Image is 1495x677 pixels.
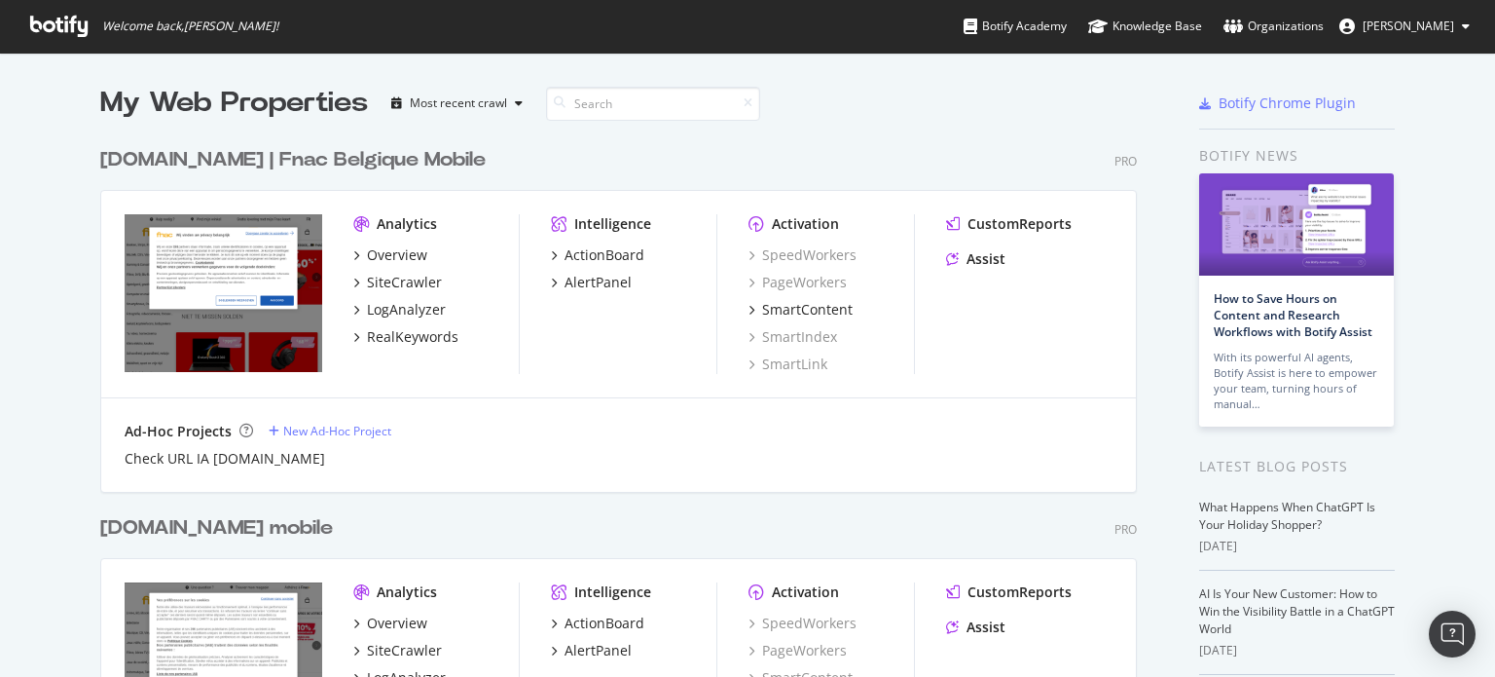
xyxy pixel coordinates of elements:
div: With its powerful AI agents, Botify Assist is here to empower your team, turning hours of manual… [1214,350,1379,412]
a: Check URL IA [DOMAIN_NAME] [125,449,325,469]
a: CustomReports [946,214,1072,234]
div: RealKeywords [367,327,458,347]
div: Activation [772,583,839,602]
div: Activation [772,214,839,234]
a: SiteCrawler [353,273,442,292]
a: [DOMAIN_NAME] mobile [100,514,341,543]
div: Overview [367,245,427,265]
div: Ad-Hoc Projects [125,422,232,441]
div: CustomReports [967,583,1072,602]
div: Assist [966,249,1005,269]
div: New Ad-Hoc Project [283,423,391,439]
input: Search [546,87,760,121]
a: ActionBoard [551,614,644,633]
div: Analytics [377,583,437,602]
div: ActionBoard [565,245,644,265]
div: Knowledge Base [1088,17,1202,36]
div: My Web Properties [100,84,368,123]
button: Most recent crawl [383,88,530,119]
span: Welcome back, [PERSON_NAME] ! [102,19,278,34]
div: AlertPanel [565,641,632,660]
a: AlertPanel [551,641,632,660]
button: [PERSON_NAME] [1324,11,1485,42]
div: [DOMAIN_NAME] mobile [100,514,333,543]
div: Pro [1114,153,1137,169]
div: [DATE] [1199,642,1395,659]
div: CustomReports [967,214,1072,234]
a: ActionBoard [551,245,644,265]
div: SiteCrawler [367,641,442,660]
div: Open Intercom Messenger [1429,611,1476,658]
div: Intelligence [574,214,651,234]
a: SmartContent [748,300,853,320]
a: Assist [946,618,1005,637]
div: Pro [1114,521,1137,538]
div: [DATE] [1199,538,1395,555]
a: Botify Chrome Plugin [1199,94,1356,113]
a: RealKeywords [353,327,458,347]
a: PageWorkers [748,641,847,660]
div: Overview [367,614,427,633]
a: CustomReports [946,583,1072,602]
a: Overview [353,245,427,265]
div: AlertPanel [565,273,632,292]
a: SpeedWorkers [748,245,857,265]
div: SmartContent [762,300,853,320]
a: SmartIndex [748,327,837,347]
a: SmartLink [748,355,827,374]
div: Intelligence [574,583,651,602]
img: How to Save Hours on Content and Research Workflows with Botify Assist [1199,173,1394,276]
div: Most recent crawl [410,97,507,109]
div: ActionBoard [565,614,644,633]
a: Overview [353,614,427,633]
img: www.fnac.be [125,214,322,372]
span: Aly CORREA [1363,18,1454,34]
a: SpeedWorkers [748,614,857,633]
div: Organizations [1223,17,1324,36]
a: What Happens When ChatGPT Is Your Holiday Shopper? [1199,499,1375,533]
a: Assist [946,249,1005,269]
a: AI Is Your New Customer: How to Win the Visibility Battle in a ChatGPT World [1199,585,1395,637]
div: Botify news [1199,145,1395,167]
div: Latest Blog Posts [1199,456,1395,477]
div: [DOMAIN_NAME] | Fnac Belgique Mobile [100,146,486,174]
a: [DOMAIN_NAME] | Fnac Belgique Mobile [100,146,493,174]
div: LogAnalyzer [367,300,446,320]
a: LogAnalyzer [353,300,446,320]
div: Botify Chrome Plugin [1219,94,1356,113]
a: New Ad-Hoc Project [269,423,391,439]
a: PageWorkers [748,273,847,292]
a: AlertPanel [551,273,632,292]
a: SiteCrawler [353,641,442,660]
div: SiteCrawler [367,273,442,292]
div: Assist [966,618,1005,637]
div: Analytics [377,214,437,234]
a: How to Save Hours on Content and Research Workflows with Botify Assist [1214,290,1372,340]
div: Botify Academy [964,17,1067,36]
